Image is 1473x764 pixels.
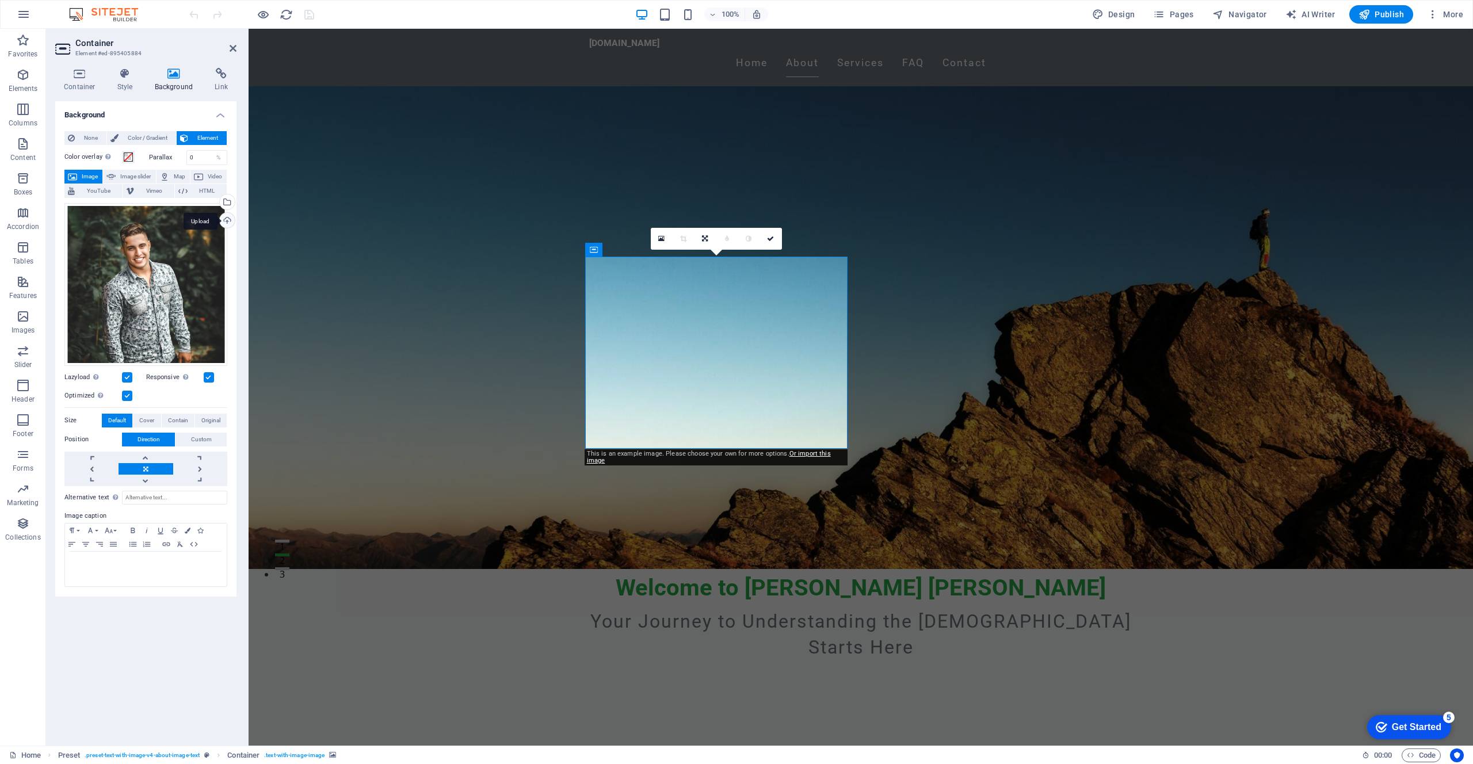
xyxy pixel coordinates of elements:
[1092,9,1135,20] span: Design
[157,170,190,184] button: Map
[1153,9,1193,20] span: Pages
[64,414,102,427] label: Size
[107,131,176,145] button: Color / Gradient
[704,7,745,21] button: 100%
[58,748,337,762] nav: breadcrumb
[83,524,102,537] button: Font Family
[126,524,140,537] button: Bold (⌘B)
[1349,5,1413,24] button: Publish
[146,68,207,92] h4: Background
[55,68,109,92] h4: Container
[109,68,146,92] h4: Style
[187,537,201,551] button: HTML
[133,414,161,427] button: Cover
[9,748,41,762] a: Click to cancel selection. Double-click to open Pages
[154,524,167,537] button: Underline (⌘U)
[78,184,119,198] span: YouTube
[206,68,236,92] h4: Link
[102,524,120,537] button: Font Size
[264,748,325,762] span: . text-with-image-image
[191,184,223,198] span: HTML
[65,524,83,537] button: Paragraph Format
[9,84,38,93] p: Elements
[123,184,174,198] button: Vimeo
[1281,5,1340,24] button: AI Writer
[79,537,93,551] button: Align Center
[119,170,152,184] span: Image slider
[106,537,120,551] button: Align Justify
[192,131,223,145] span: Element
[207,170,223,184] span: Video
[122,433,175,446] button: Direction
[75,38,236,48] h2: Container
[191,433,212,446] span: Custom
[1148,5,1198,24] button: Pages
[81,170,99,184] span: Image
[280,8,293,21] i: Reload page
[159,537,173,551] button: Insert Link
[64,491,122,505] label: Alternative text
[722,7,740,21] h6: 100%
[14,360,32,369] p: Slider
[175,433,227,446] button: Custom
[140,537,154,551] button: Ordered List
[738,228,760,250] a: Greyscale
[227,748,260,762] span: Click to select. Double-click to edit
[66,7,152,21] img: Editor Logo
[13,257,33,266] p: Tables
[10,153,36,162] p: Content
[204,752,209,758] i: This element is a customizable preset
[329,752,336,758] i: This element contains a background
[75,48,213,59] h3: Element #ed-895405884
[146,370,204,384] label: Responsive
[181,524,194,537] button: Colors
[64,170,102,184] button: Image
[168,414,188,427] span: Contain
[64,389,122,403] label: Optimized
[64,150,122,164] label: Color overlay
[1450,748,1464,762] button: Usercentrics
[195,414,227,427] button: Original
[5,533,40,542] p: Collections
[1407,748,1436,762] span: Code
[78,131,103,145] span: None
[14,188,33,197] p: Boxes
[64,509,227,523] label: Image caption
[279,7,293,21] button: reload
[85,748,200,762] span: . preset-text-with-image-v4-about-image-text
[58,748,81,762] span: Click to select. Double-click to edit
[211,151,227,165] div: %
[1358,9,1404,20] span: Publish
[93,537,106,551] button: Align Right
[65,537,79,551] button: Align Left
[34,13,83,23] div: Get Started
[7,222,39,231] p: Accordion
[219,212,235,228] a: Upload
[8,49,37,59] p: Favorites
[167,524,181,537] button: Strikethrough
[673,228,694,250] a: Crop mode
[1382,751,1384,759] span: :
[7,498,39,507] p: Marketing
[149,154,186,161] label: Parallax
[122,491,227,505] input: Alternative text...
[13,464,33,473] p: Forms
[751,9,762,20] i: On resize automatically adjust zoom level to fit chosen device.
[1427,9,1463,20] span: More
[138,184,170,198] span: Vimeo
[64,184,122,198] button: YouTube
[64,370,122,384] label: Lazyload
[64,203,227,366] div: testimonial-man-smiling.jpg
[12,395,35,404] p: Header
[173,537,187,551] button: Clear Formatting
[13,429,33,438] p: Footer
[9,119,37,128] p: Columns
[194,524,207,537] button: Icons
[1374,748,1392,762] span: 00 00
[9,6,93,30] div: Get Started 5 items remaining, 0% complete
[1402,748,1441,762] button: Code
[64,433,122,446] label: Position
[256,7,270,21] button: Click here to leave preview mode and continue editing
